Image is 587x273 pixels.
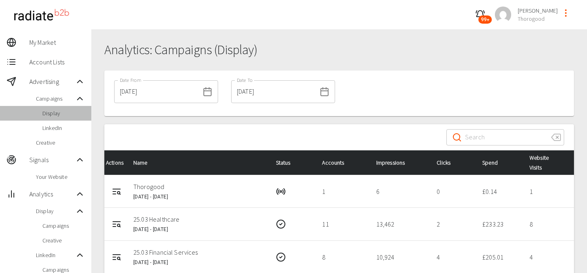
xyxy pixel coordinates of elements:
p: 13,462 [376,219,424,229]
span: My Market [29,37,85,47]
span: Spend [482,158,511,167]
input: dd/mm/yyyy [231,80,316,103]
span: [DATE] - [DATE] [133,227,168,232]
p: 8 [530,219,567,229]
span: Display [36,207,75,215]
p: 6 [376,187,424,196]
span: Campaigns [36,95,75,103]
span: Creative [36,139,85,147]
span: [DATE] - [DATE] [133,194,168,200]
p: 25.03 Healthcare [133,214,263,224]
div: Accounts [322,158,363,167]
div: Name [133,158,263,167]
p: 10,924 [376,252,424,262]
p: 4 [530,252,567,262]
span: Name [133,158,161,167]
span: Campaigns [42,222,85,230]
span: Impressions [376,158,418,167]
span: Thorogood [518,15,558,23]
h1: Analytics: Campaigns (Display) [104,42,574,57]
label: Date To [237,77,253,84]
span: Your Website [36,173,85,181]
span: 99+ [479,15,492,24]
button: Campaign Report [108,249,125,265]
p: 1 [530,187,567,196]
p: 0 [437,187,469,196]
span: Advertising [29,77,75,86]
button: Campaign Report [108,216,125,232]
span: Display [42,109,85,117]
div: Impressions [376,158,424,167]
span: Account Lists [29,57,85,67]
span: Website Visits [530,153,563,172]
p: 1 [322,187,363,196]
span: LinkedIn [42,124,85,132]
p: 4 [437,252,469,262]
div: Status [276,158,309,167]
p: £ 233.23 [482,219,516,229]
button: profile-menu [558,5,574,21]
button: 99+ [472,7,488,23]
input: dd/mm/yyyy [114,80,199,103]
svg: Completed [276,252,286,262]
p: 25.03 Financial Services [133,247,263,257]
span: [PERSON_NAME] [518,7,558,15]
p: Thorogood [133,182,263,192]
div: Website Visits [530,153,567,172]
span: Creative [42,236,85,244]
p: 8 [322,252,363,262]
span: Analytics [29,189,75,199]
span: Status [276,158,304,167]
span: LinkedIn [36,251,75,259]
svg: Running [276,187,286,196]
p: £ 0.14 [482,187,516,196]
button: Campaign Report [108,183,125,200]
img: radiateb2b_logo_black.png [10,6,73,24]
p: 2 [437,219,469,229]
svg: Search [452,132,462,142]
span: [DATE] - [DATE] [133,260,168,265]
span: Clicks [437,158,463,167]
label: Date From [120,77,141,84]
img: a2ca95db2cb9c46c1606a9dd9918c8c6 [495,7,511,23]
div: Spend [482,158,516,167]
span: Signals [29,155,75,165]
input: Search [465,126,545,149]
svg: Completed [276,219,286,229]
p: £ 205.01 [482,252,516,262]
div: Clicks [437,158,469,167]
span: Accounts [322,158,357,167]
p: 11 [322,219,363,229]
